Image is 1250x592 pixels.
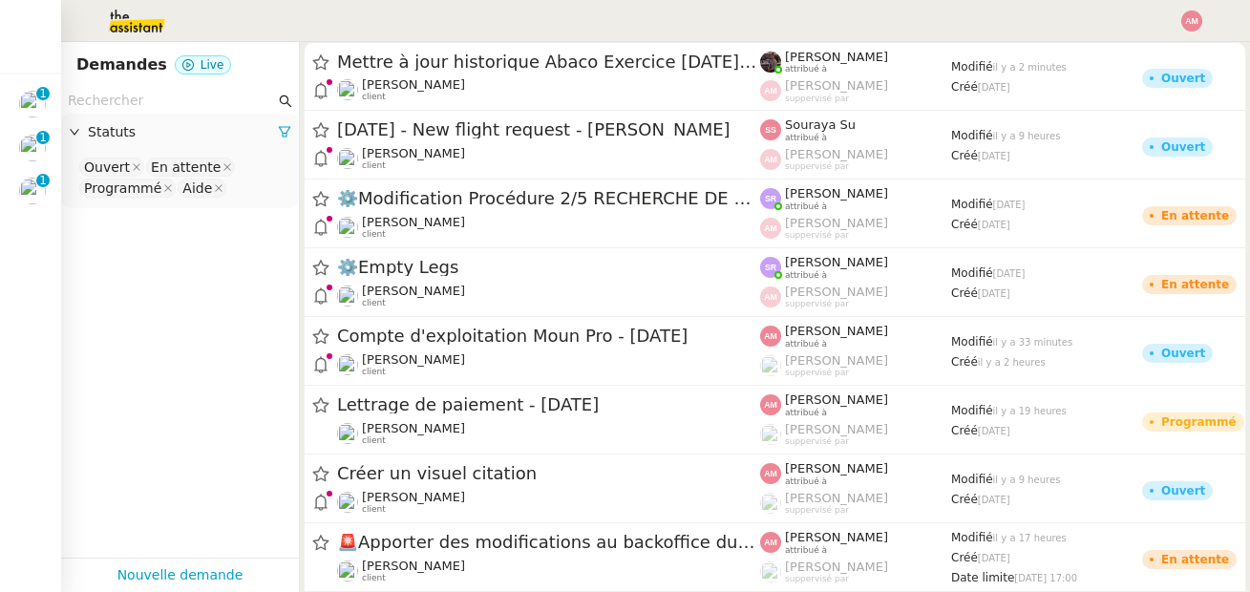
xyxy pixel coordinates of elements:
app-user-label: attribué à [760,461,951,486]
div: Aide [182,180,212,197]
img: users%2FoFdbodQ3TgNoWt9kP3GXAs5oaCq1%2Favatar%2Fprofile-pic.png [760,561,781,582]
div: Programmé [1161,416,1237,428]
app-user-detailed-label: client [337,490,760,515]
span: Créé [951,149,978,162]
span: [DATE] [978,553,1010,563]
div: Ouvert [1161,73,1205,84]
app-user-label: attribué à [760,50,951,74]
span: Modifié [951,473,993,486]
span: client [362,367,386,377]
img: svg [760,257,781,278]
img: svg [760,218,781,239]
span: [PERSON_NAME] [362,421,465,435]
img: users%2FC9SBsJ0duuaSgpQFj5LgoEX8n0o2%2Favatar%2Fec9d51b8-9413-4189-adfb-7be4d8c96a3c [337,217,358,238]
app-user-label: attribué à [760,117,951,142]
span: il y a 9 heures [993,131,1061,141]
app-user-label: suppervisé par [760,216,951,241]
span: [PERSON_NAME] [362,146,465,160]
span: Créé [951,218,978,231]
span: Apporter des modifications au backoffice du site [337,534,760,551]
img: svg [760,463,781,484]
span: Modifié [951,531,993,544]
app-user-label: attribué à [760,530,951,555]
span: il y a 9 heures [993,475,1061,485]
app-user-detailed-label: client [337,77,760,102]
span: [PERSON_NAME] [785,392,888,407]
span: [PERSON_NAME] [362,352,465,367]
div: En attente [1161,554,1229,565]
span: [PERSON_NAME] [362,284,465,298]
span: Créé [951,80,978,94]
span: [PERSON_NAME] [785,353,888,368]
app-user-label: attribué à [760,324,951,349]
span: [DATE] 17:00 [1014,573,1077,583]
span: suppervisé par [785,505,849,516]
nz-select-item: Aide [178,179,226,198]
span: [DATE] [978,426,1010,436]
span: [DATE] [993,268,1026,279]
nz-select-item: Programmé [79,179,176,198]
span: [PERSON_NAME] [785,285,888,299]
span: il y a 2 heures [978,357,1046,368]
img: users%2FC9SBsJ0duuaSgpQFj5LgoEX8n0o2%2Favatar%2Fec9d51b8-9413-4189-adfb-7be4d8c96a3c [337,148,358,169]
span: suppervisé par [785,161,849,172]
span: Live [201,58,224,72]
app-user-detailed-label: client [337,284,760,308]
app-user-detailed-label: client [337,559,760,583]
img: users%2FoFdbodQ3TgNoWt9kP3GXAs5oaCq1%2Favatar%2Fprofile-pic.png [760,424,781,445]
span: Créé [951,355,978,369]
span: attribué à [785,270,827,281]
span: [PERSON_NAME] [362,215,465,229]
span: suppervisé par [785,230,849,241]
span: Créer un visuel citation [337,465,760,482]
span: [PERSON_NAME] [785,422,888,436]
img: users%2F37wbV9IbQuXMU0UH0ngzBXzaEe12%2Favatar%2Fcba66ece-c48a-48c8-9897-a2adc1834457 [19,135,46,161]
span: [PERSON_NAME] [785,324,888,338]
span: client [362,504,386,515]
span: Créé [951,424,978,437]
span: Créé [951,493,978,506]
div: Statuts [61,114,299,151]
div: Programmé [84,180,161,197]
img: users%2FC9SBsJ0duuaSgpQFj5LgoEX8n0o2%2Favatar%2Fec9d51b8-9413-4189-adfb-7be4d8c96a3c [19,91,46,117]
nz-select-item: Ouvert [79,158,144,177]
img: svg [760,188,781,209]
span: client [362,229,386,240]
span: il y a 33 minutes [993,337,1073,348]
span: [PERSON_NAME] [785,216,888,230]
div: En attente [1161,279,1229,290]
a: Nouvelle demande [117,564,244,586]
span: attribué à [785,133,827,143]
app-user-label: suppervisé par [760,353,951,378]
span: attribué à [785,545,827,556]
img: svg [760,394,781,415]
span: client [362,573,386,583]
span: Modifié [951,198,993,211]
span: 🚨 [337,532,358,552]
span: [PERSON_NAME] [785,186,888,201]
span: client [362,92,386,102]
span: Statuts [88,121,278,143]
span: [DATE] [978,220,1010,230]
app-user-detailed-label: client [337,421,760,446]
span: [PERSON_NAME] [785,461,888,476]
img: users%2FZQQIdhcXkybkhSUIYGy0uz77SOL2%2Favatar%2F1738315307335.jpeg [337,423,358,444]
input: Rechercher [68,90,275,112]
img: users%2FoFdbodQ3TgNoWt9kP3GXAs5oaCq1%2Favatar%2Fprofile-pic.png [760,355,781,376]
span: [DATE] [993,200,1026,210]
app-user-detailed-label: client [337,146,760,171]
div: En attente [151,159,221,176]
span: [DATE] [978,82,1010,93]
app-user-label: attribué à [760,255,951,280]
span: [PERSON_NAME] [785,491,888,505]
img: svg [760,80,781,101]
div: Ouvert [84,159,130,176]
div: En attente [1161,210,1229,222]
nz-select-item: En attente [146,158,235,177]
app-user-label: suppervisé par [760,422,951,447]
span: client [362,160,386,171]
span: [DATE] [978,495,1010,505]
span: [PERSON_NAME] [785,255,888,269]
img: users%2FAXgjBsdPtrYuxuZvIJjRexEdqnq2%2Favatar%2F1599931753966.jpeg [337,79,358,100]
span: Modifié [951,335,993,349]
